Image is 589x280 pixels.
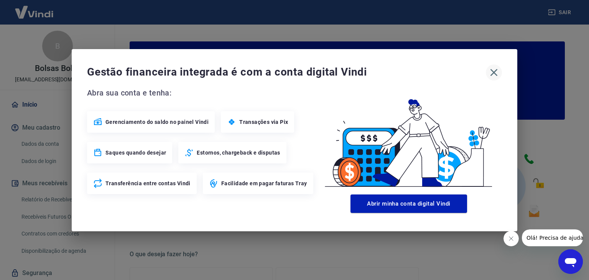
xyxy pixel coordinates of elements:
iframe: Mensagem da empresa [522,229,583,246]
span: Transferência entre contas Vindi [105,180,191,187]
span: Facilidade em pagar faturas Tray [221,180,307,187]
span: Olá! Precisa de ajuda? [5,5,64,12]
button: Abrir minha conta digital Vindi [350,194,467,213]
span: Gerenciamento do saldo no painel Vindi [105,118,209,126]
span: Estornos, chargeback e disputas [197,149,280,156]
span: Saques quando desejar [105,149,166,156]
iframe: Botão para abrir a janela de mensagens [558,249,583,274]
span: Gestão financeira integrada é com a conta digital Vindi [87,64,486,80]
img: Good Billing [316,87,502,191]
span: Abra sua conta e tenha: [87,87,316,99]
iframe: Fechar mensagem [503,231,519,246]
span: Transações via Pix [239,118,288,126]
